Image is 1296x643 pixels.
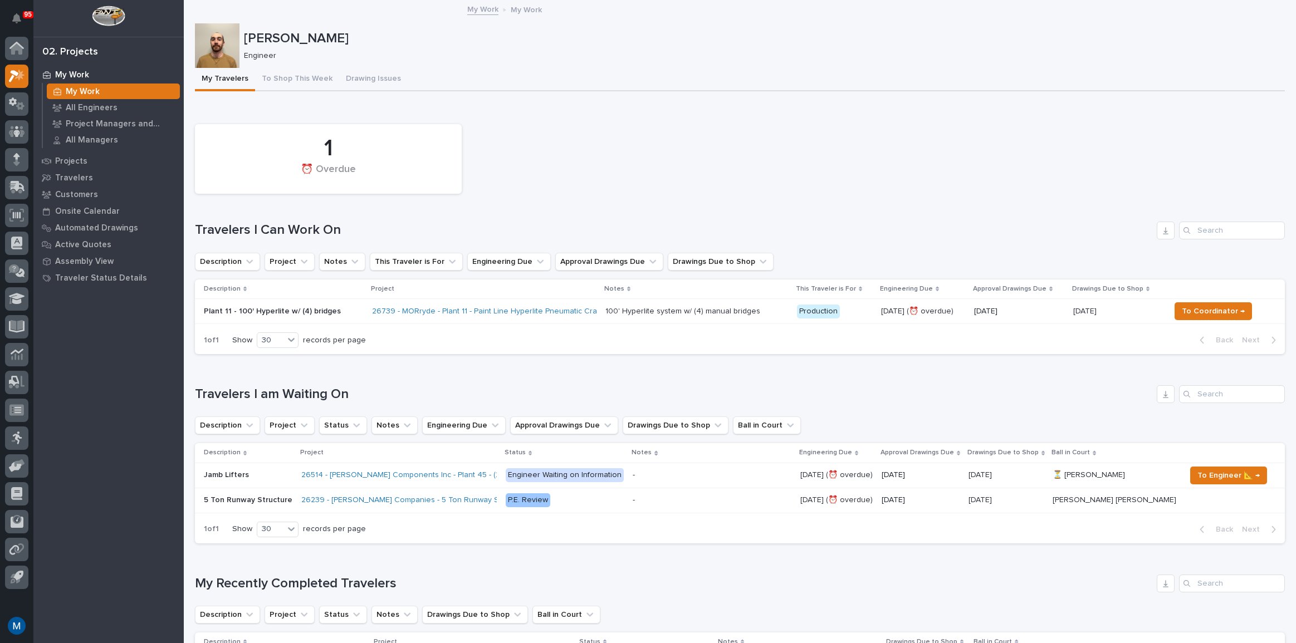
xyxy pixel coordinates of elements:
div: Notifications95 [14,13,28,31]
div: Engineer Waiting on Information [506,468,624,482]
button: Status [319,606,367,624]
button: Project [265,253,315,271]
p: My Work [66,87,100,97]
a: Project Managers and Engineers [43,116,184,131]
div: - [633,495,635,505]
button: To Engineer 📐 → [1190,467,1267,484]
div: Production [797,305,840,318]
p: Engineer [244,51,1276,61]
button: Drawings Due to Shop [623,416,728,434]
button: Drawing Issues [339,68,408,91]
a: All Managers [43,132,184,148]
button: Status [319,416,367,434]
button: Ball in Court [532,606,600,624]
p: My Work [55,70,89,80]
p: Show [232,524,252,534]
p: Travelers [55,173,93,183]
div: - [633,470,635,480]
input: Search [1179,385,1285,403]
span: Next [1242,524,1266,534]
a: Automated Drawings [33,219,184,236]
p: Ball in Court [1052,446,1090,459]
button: Project [265,416,315,434]
p: Project Managers and Engineers [66,119,175,129]
div: ⏰ Overdue [214,164,443,187]
a: 26239 - [PERSON_NAME] Companies - 5 Ton Runway Structure [301,495,527,505]
button: To Shop This Week [255,68,339,91]
button: Description [195,606,260,624]
div: P.E. Review [506,493,550,507]
p: [DATE] (⏰ overdue) [800,468,875,480]
p: ⏳ [PERSON_NAME] [1053,468,1127,480]
div: 100' Hyperlite system w/ (4) manual bridges [605,307,760,316]
span: Back [1209,524,1233,534]
button: Description [195,416,260,434]
p: [DATE] [882,470,960,480]
p: [DATE] (⏰ overdue) [800,493,875,505]
p: Notes [632,446,652,459]
input: Search [1179,575,1285,592]
p: Description [204,446,241,459]
span: To Coordinator → [1182,305,1245,318]
span: Back [1209,335,1233,345]
p: records per page [303,524,366,534]
p: 1 of 1 [195,516,228,543]
p: Onsite Calendar [55,207,120,217]
a: All Engineers [43,100,184,115]
button: Next [1238,335,1285,345]
p: Traveler Status Details [55,273,147,283]
p: Engineering Due [880,283,933,295]
div: 30 [257,335,284,346]
a: 26514 - [PERSON_NAME] Components Inc - Plant 45 - (2) Hyperlite ¼ ton bridge cranes; 24’ x 60’ [301,470,646,480]
button: My Travelers [195,68,255,91]
button: Ball in Court [733,416,801,434]
tr: Jamb LiftersJamb Lifters 26514 - [PERSON_NAME] Components Inc - Plant 45 - (2) Hyperlite ¼ ton br... [195,463,1285,488]
span: Next [1242,335,1266,345]
a: Traveler Status Details [33,269,184,286]
p: Approval Drawings Due [881,446,954,459]
a: Customers [33,186,184,203]
h1: Travelers I am Waiting On [195,386,1152,403]
p: [PERSON_NAME] [244,31,1280,47]
div: 30 [257,523,284,535]
button: Notes [319,253,365,271]
h1: My Recently Completed Travelers [195,576,1152,592]
p: Status [505,446,526,459]
p: Approval Drawings Due [973,283,1046,295]
button: Notifications [5,7,28,30]
button: Notes [371,416,418,434]
p: Engineering Due [799,446,852,459]
p: Notes [604,283,624,295]
p: 5 Ton Runway Structure [204,493,295,505]
p: Project [300,446,324,459]
h1: Travelers I Can Work On [195,222,1152,238]
div: 02. Projects [42,46,98,58]
p: All Engineers [66,103,118,113]
div: 1 [214,135,443,163]
a: Projects [33,153,184,169]
p: Jamb Lifters [204,468,251,480]
button: Engineering Due [467,253,551,271]
p: Assembly View [55,257,114,267]
p: Customers [55,190,98,200]
p: Project [371,283,394,295]
p: Drawings Due to Shop [1072,283,1143,295]
p: [DATE] [969,468,994,480]
p: [DATE] [969,493,994,505]
p: [PERSON_NAME] [PERSON_NAME] [1053,493,1178,505]
a: Active Quotes [33,236,184,253]
button: Engineering Due [422,416,506,434]
span: To Engineer 📐 → [1197,469,1260,482]
p: This Traveler is For [796,283,856,295]
p: Description [204,283,241,295]
p: Show [232,336,252,345]
p: [DATE] (⏰ overdue) [881,307,965,316]
p: Drawings Due to Shop [967,446,1039,459]
p: 95 [25,11,32,18]
button: Back [1191,524,1238,534]
p: All Managers [66,135,118,145]
button: Drawings Due to Shop [422,606,528,624]
button: Approval Drawings Due [555,253,663,271]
